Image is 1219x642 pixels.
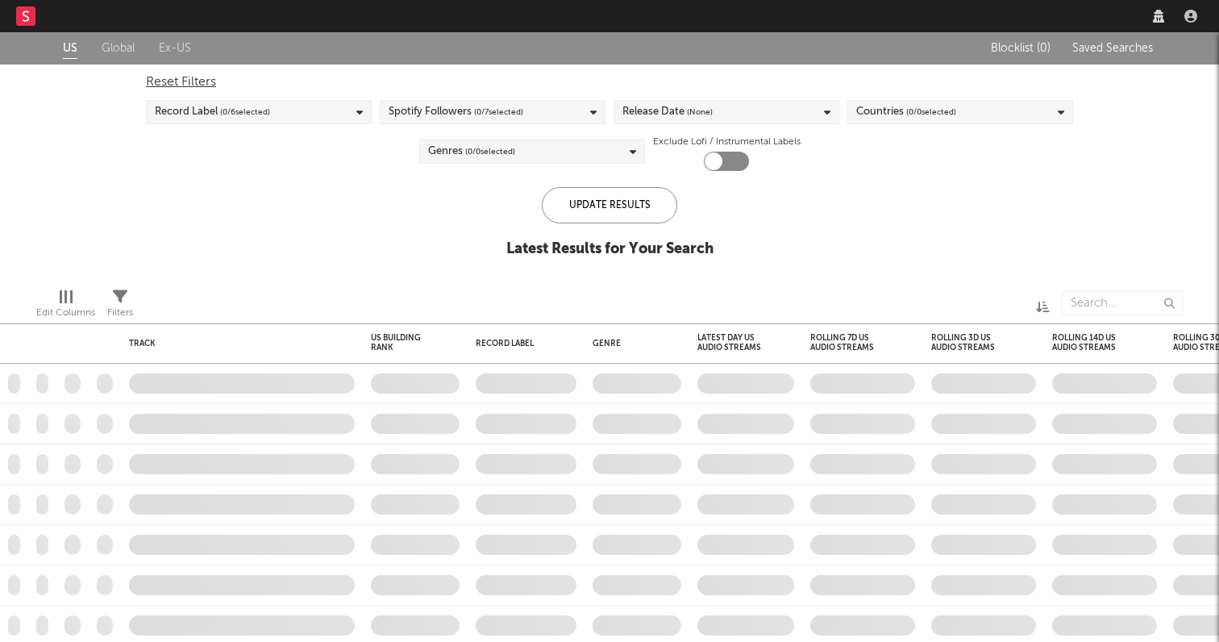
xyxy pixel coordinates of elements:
[159,39,191,59] a: Ex-US
[476,339,552,348] div: Record Label
[542,187,677,223] div: Update Results
[991,43,1051,54] span: Blocklist
[155,102,270,122] div: Record Label
[1067,42,1156,55] button: Saved Searches
[474,102,523,122] span: ( 0 / 7 selected)
[107,283,133,330] div: Filters
[36,283,95,330] div: Edit Columns
[63,39,77,59] a: US
[653,132,801,152] label: Exclude Lofi / Instrumental Labels
[129,339,347,348] div: Track
[1037,43,1051,54] span: ( 0 )
[810,333,891,352] div: Rolling 7D US Audio Streams
[1072,43,1156,54] span: Saved Searches
[107,303,133,323] div: Filters
[906,102,956,122] span: ( 0 / 0 selected)
[36,303,95,323] div: Edit Columns
[931,333,1012,352] div: Rolling 3D US Audio Streams
[1052,333,1133,352] div: Rolling 14D US Audio Streams
[371,333,435,352] div: US Building Rank
[146,73,1073,92] div: Reset Filters
[856,102,956,122] div: Countries
[697,333,770,352] div: Latest Day US Audio Streams
[1062,291,1183,315] input: Search...
[687,102,713,122] span: (None)
[428,142,515,161] div: Genres
[389,102,523,122] div: Spotify Followers
[465,142,515,161] span: ( 0 / 0 selected)
[506,240,714,259] div: Latest Results for Your Search
[220,102,270,122] span: ( 0 / 6 selected)
[102,39,135,59] a: Global
[593,339,673,348] div: Genre
[622,102,713,122] div: Release Date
